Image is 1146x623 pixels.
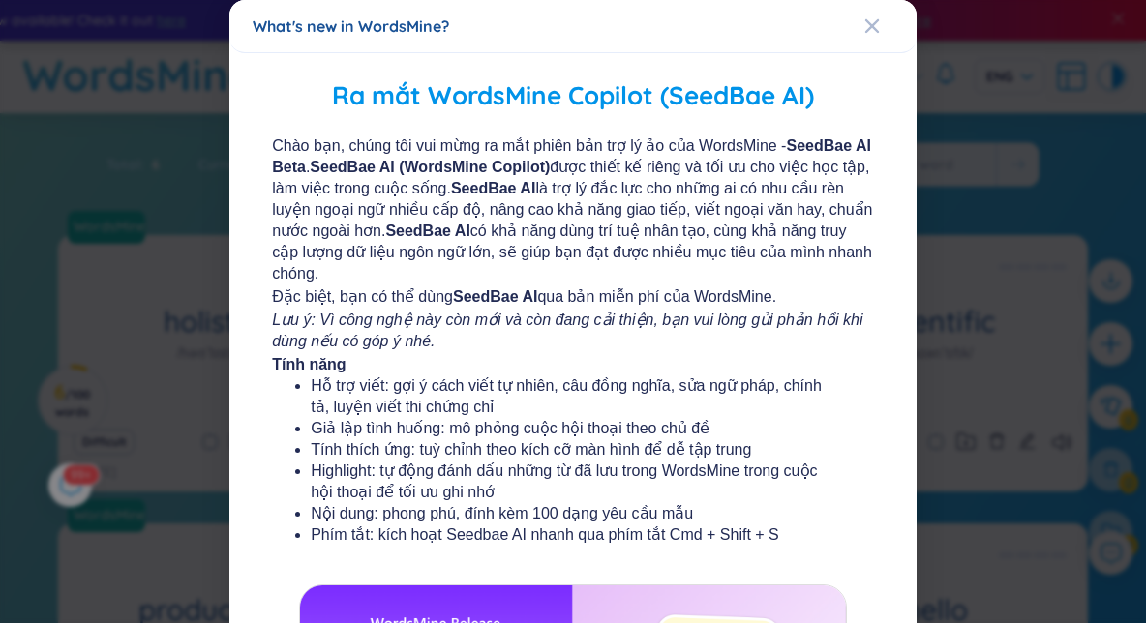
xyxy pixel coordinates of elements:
[272,286,874,308] span: Đặc biệt, bạn có thể dùng qua bản miễn phí của WordsMine.
[453,288,537,305] b: SeedBae AI
[253,15,893,37] div: What's new in WordsMine?
[311,503,835,524] li: Nội dung: phong phú, đính kèm 100 dạng yêu cầu mẫu
[272,356,346,372] b: Tính năng
[311,418,835,439] li: Giả lập tình huống: mô phỏng cuộc hội thoại theo chủ đề
[385,222,469,239] b: SeedBae AI
[451,180,535,196] b: SeedBae AI
[272,311,862,349] i: Lưu ý: Vì công nghệ này còn mới và còn đang cải thiện, bạn vui lòng gửi phản hồi khi dùng nếu có ...
[272,135,874,284] span: Chào bạn, chúng tôi vui mừng ra mắt phiên bản trợ lý ảo của WordsMine - . được thiết kế riêng và ...
[272,137,871,175] b: SeedBae AI Beta
[253,76,893,116] h2: Ra mắt WordsMine Copilot (SeedBae AI)
[311,439,835,460] li: Tính thích ứng: tuỳ chỉnh theo kích cỡ màn hình để dễ tập trung
[311,460,835,503] li: Highlight: tự động đánh dấu những từ đã lưu trong WordsMine trong cuộc hội thoại để tối ưu ghi nhớ
[311,375,835,418] li: Hỗ trợ viết: gợi ý cách viết tự nhiên, câu đồng nghĩa, sửa ngữ pháp, chính tả, luyện viết thi chứ...
[311,524,835,546] li: Phím tắt: kích hoạt Seedbae AI nhanh qua phím tắt Cmd + Shift + S
[310,159,550,175] b: SeedBae AI (WordsMine Copilot)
